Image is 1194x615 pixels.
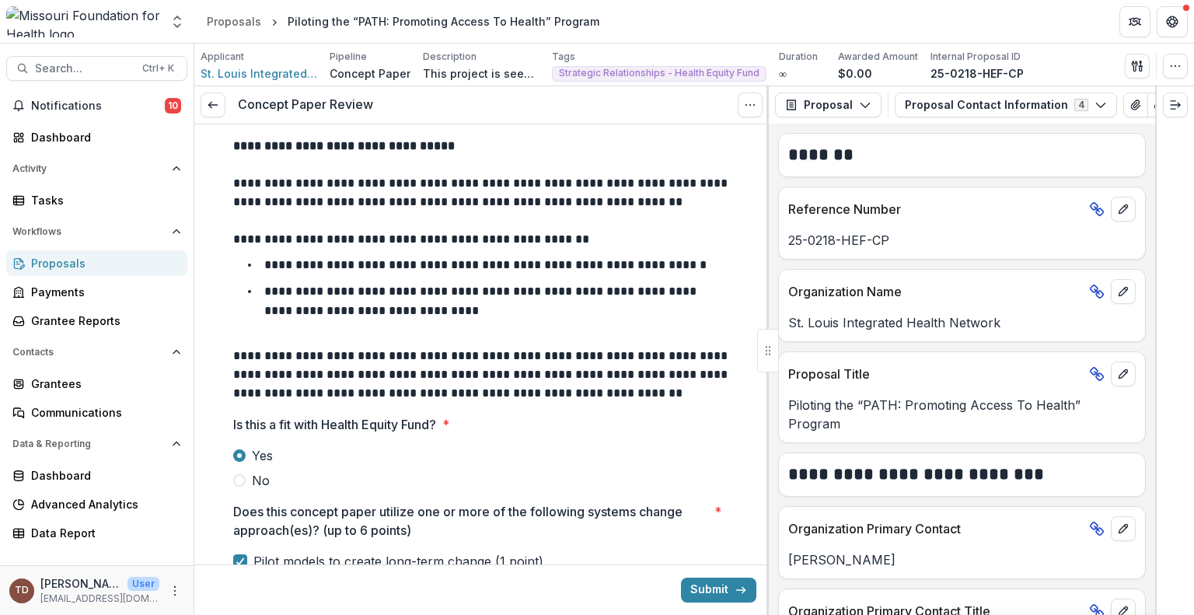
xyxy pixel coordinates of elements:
p: $0.00 [838,65,872,82]
a: Dashboard [6,124,187,150]
div: Ty Dowdy [15,585,29,596]
a: Proposals [201,10,267,33]
p: Does this concept paper utilize one or more of the following systems change approach(es)? (up to ... [233,502,708,540]
p: St. Louis Integrated Health Network [788,313,1136,332]
button: edit [1111,516,1136,541]
a: Advanced Analytics [6,491,187,517]
p: 25-0218-HEF-CP [788,231,1136,250]
span: No [252,471,270,490]
a: Proposals [6,250,187,276]
button: Search... [6,56,187,81]
button: edit [1111,362,1136,386]
div: Tasks [31,192,175,208]
div: Communications [31,404,175,421]
p: [PERSON_NAME] [40,575,121,592]
button: Open Contacts [6,340,187,365]
button: edit [1111,197,1136,222]
button: Get Help [1157,6,1188,37]
p: Reference Number [788,200,1083,218]
div: Ctrl + K [139,60,177,77]
p: Duration [779,50,818,64]
button: Notifications10 [6,93,187,118]
p: Organization Primary Contact [788,519,1083,538]
p: Is this a fit with Health Equity Fund? [233,415,436,434]
p: ∞ [779,65,787,82]
span: Strategic Relationships - Health Equity Fund [559,68,759,79]
a: Data Report [6,520,187,546]
span: Search... [35,62,133,75]
a: St. Louis Integrated Health Network [201,65,317,82]
button: Submit [681,578,756,603]
div: Proposals [207,13,261,30]
p: User [127,577,159,591]
div: Dashboard [31,129,175,145]
p: Internal Proposal ID [930,50,1021,64]
div: Grantee Reports [31,313,175,329]
span: Yes [252,446,273,465]
button: Open entity switcher [166,6,188,37]
a: Grantee Reports [6,308,187,334]
button: More [166,582,184,600]
a: Dashboard [6,463,187,488]
div: Payments [31,284,175,300]
p: Applicant [201,50,244,64]
span: Notifications [31,100,165,113]
span: 10 [165,98,181,114]
span: Activity [12,163,166,174]
p: Tags [552,50,575,64]
button: Open Workflows [6,219,187,244]
div: Data Report [31,525,175,541]
a: Grantees [6,371,187,397]
span: Contacts [12,347,166,358]
p: [EMAIL_ADDRESS][DOMAIN_NAME] [40,592,159,606]
a: Payments [6,279,187,305]
span: Workflows [12,226,166,237]
button: Proposal Contact Information4 [895,93,1117,117]
div: Proposals [31,255,175,271]
img: Missouri Foundation for Health logo [6,6,160,37]
a: Communications [6,400,187,425]
h3: Concept Paper Review [238,97,373,112]
button: Open Activity [6,156,187,181]
p: [PERSON_NAME] [788,550,1136,569]
button: View Attached Files [1123,93,1148,117]
div: Advanced Analytics [31,496,175,512]
button: Options [738,93,763,117]
div: Dashboard [31,467,175,484]
p: Awarded Amount [838,50,918,64]
p: This project is seeking to pilot and evaluate a place-based CHW program to increase access to hea... [423,65,539,82]
a: Tasks [6,187,187,213]
button: Proposal [775,93,882,117]
p: Piloting the “PATH: Promoting Access To Health” Program [788,396,1136,433]
button: Partners [1119,6,1150,37]
button: edit [1111,279,1136,304]
div: Grantees [31,376,175,392]
p: 25-0218-HEF-CP [930,65,1024,82]
p: Description [423,50,477,64]
button: Open Data & Reporting [6,432,187,456]
p: Organization Name [788,282,1083,301]
span: Data & Reporting [12,439,166,449]
p: Pipeline [330,50,367,64]
nav: breadcrumb [201,10,606,33]
p: Proposal Title [788,365,1083,383]
div: Piloting the “PATH: Promoting Access To Health” Program [288,13,599,30]
button: Expand right [1163,93,1188,117]
p: Concept Paper [330,65,410,82]
span: Pilot models to create long-term change (1 point) [253,552,543,571]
